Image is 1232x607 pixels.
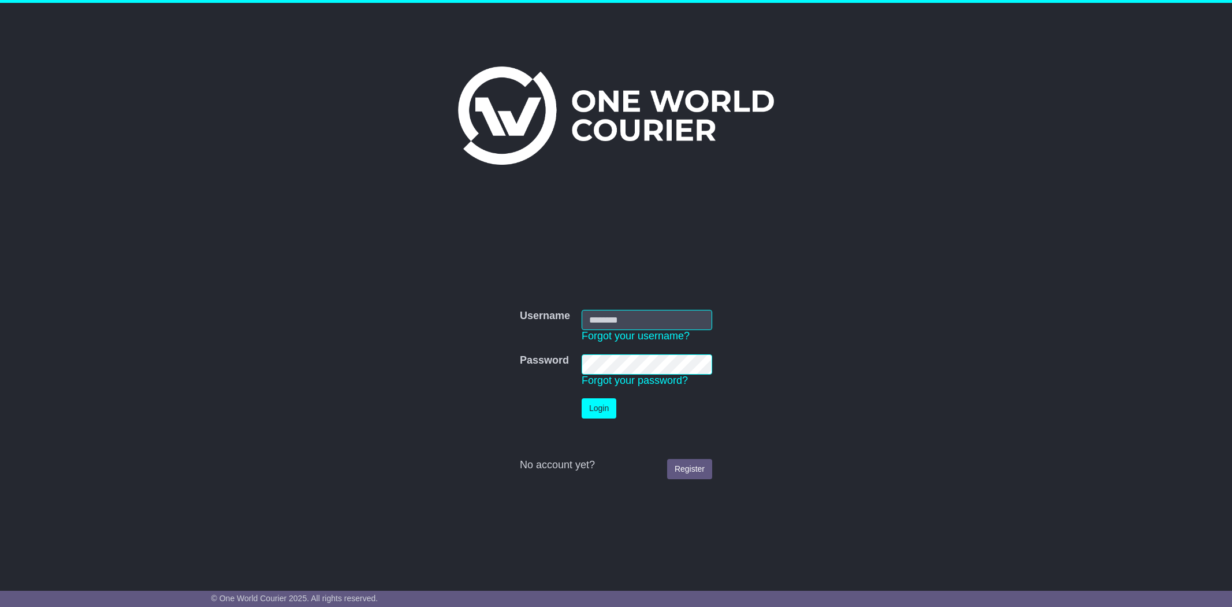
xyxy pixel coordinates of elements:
[667,459,712,479] a: Register
[211,594,378,603] span: © One World Courier 2025. All rights reserved.
[582,398,616,419] button: Login
[520,459,712,472] div: No account yet?
[582,330,690,342] a: Forgot your username?
[458,66,773,165] img: One World
[520,310,570,323] label: Username
[520,354,569,367] label: Password
[582,375,688,386] a: Forgot your password?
